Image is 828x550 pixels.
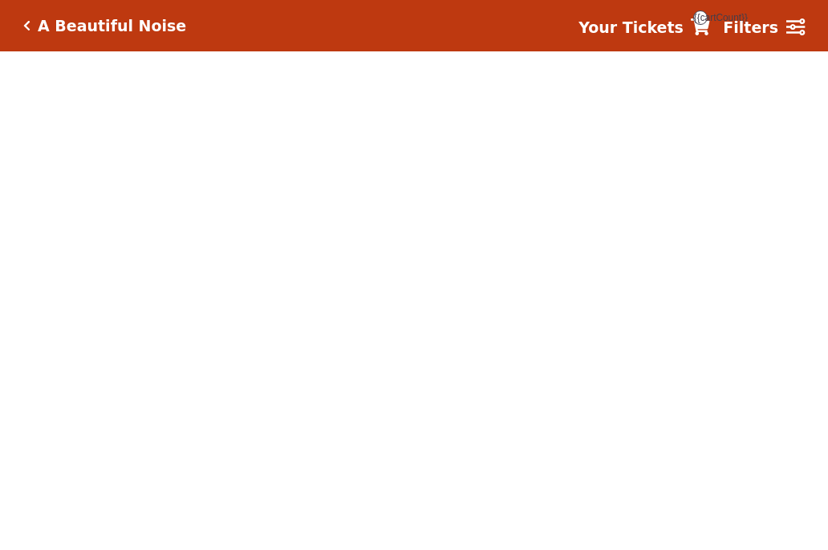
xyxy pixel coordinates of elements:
[578,16,710,39] a: Your Tickets {{cartCount}}
[578,18,684,36] strong: Your Tickets
[693,10,708,25] span: {{cartCount}}
[723,18,778,36] strong: Filters
[38,17,186,35] h5: A Beautiful Noise
[23,20,30,31] a: Click here to go back to filters
[723,16,805,39] a: Filters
